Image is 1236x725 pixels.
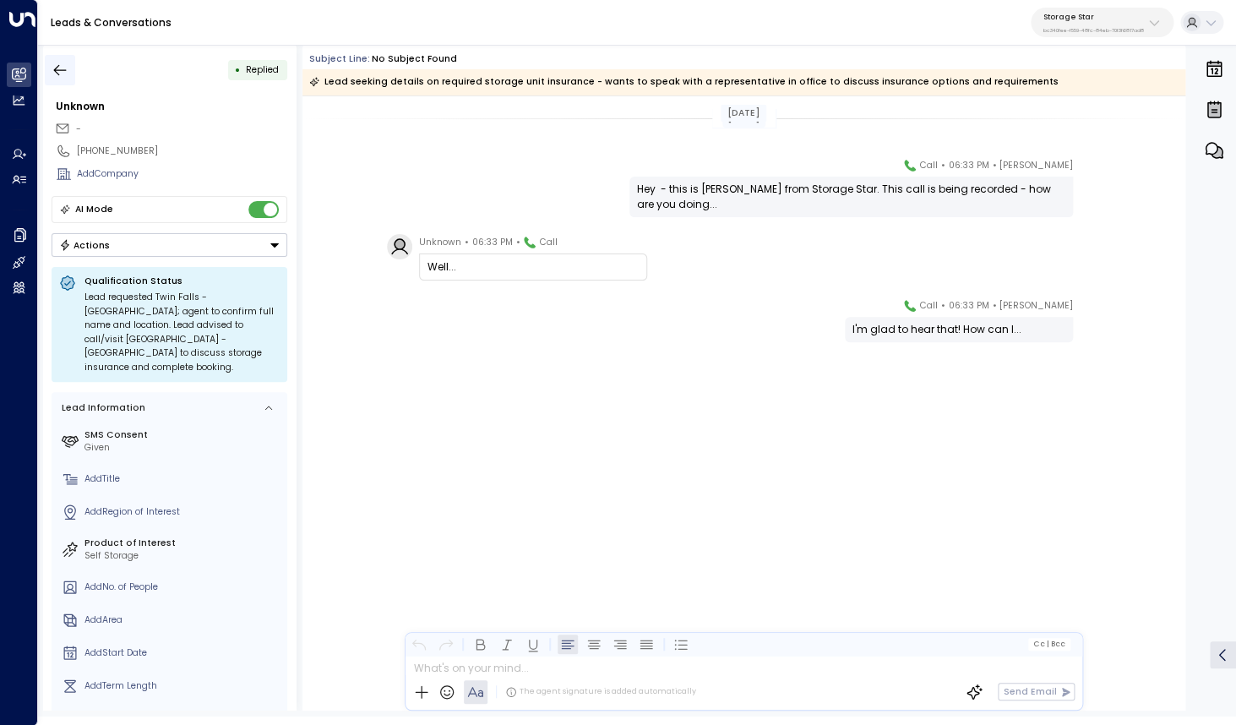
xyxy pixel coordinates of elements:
[948,297,988,314] span: 06:33 PM
[1031,8,1173,37] button: Storage Starbc340fee-f559-48fc-84eb-70f3f6817ad8
[1047,640,1049,648] span: |
[999,297,1073,314] span: [PERSON_NAME]
[372,52,457,66] div: No subject found
[75,201,113,218] div: AI Mode
[84,581,282,594] div: AddNo. of People
[77,167,287,181] div: AddCompany
[941,157,945,174] span: •
[1080,157,1105,183] img: 120_headshot.jpg
[1028,638,1070,650] button: Cc|Bcc
[76,123,81,135] span: -
[59,239,111,251] div: Actions
[852,322,1065,337] div: I'm glad to hear that! How can I...
[436,634,456,654] button: Redo
[84,505,282,519] div: AddRegion of Interest
[52,233,287,257] button: Actions
[721,105,766,122] div: [DATE]
[84,646,282,660] div: AddStart Date
[427,259,639,275] div: Well...
[465,234,469,251] span: •
[505,686,696,698] div: The agent signature is added automatically
[84,679,282,693] div: AddTerm Length
[1080,297,1105,323] img: 120_headshot.jpg
[941,297,945,314] span: •
[77,144,287,158] div: [PHONE_NUMBER]
[999,157,1073,174] span: [PERSON_NAME]
[309,52,370,65] span: Subject Line:
[52,233,287,257] div: Button group with a nested menu
[920,297,938,314] span: Call
[948,157,988,174] span: 06:33 PM
[84,291,280,374] div: Lead requested Twin Falls - [GEOGRAPHIC_DATA]; agent to confirm full name and location. Lead advi...
[540,234,558,251] span: Call
[1043,27,1144,34] p: bc340fee-f559-48fc-84eb-70f3f6817ad8
[410,634,430,654] button: Undo
[637,182,1065,212] div: Hey - this is [PERSON_NAME] from Storage Star. This call is being recorded - how are you doing...
[84,441,282,455] div: Given
[84,613,282,627] div: AddArea
[920,157,938,174] span: Call
[1033,640,1065,648] span: Cc Bcc
[992,297,996,314] span: •
[84,549,282,563] div: Self Storage
[309,74,1059,90] div: Lead seeking details on required storage unit insurance - wants to speak with a representative in...
[84,428,282,442] label: SMS Consent
[56,99,287,114] div: Unknown
[992,157,996,174] span: •
[57,401,145,415] div: Lead Information
[246,63,279,76] span: Replied
[84,472,282,486] div: AddTitle
[84,537,282,550] label: Product of Interest
[51,15,172,30] a: Leads & Conversations
[84,275,280,287] p: Qualification Status
[472,234,513,251] span: 06:33 PM
[515,234,520,251] span: •
[235,58,241,81] div: •
[1043,12,1144,22] p: Storage Star
[419,234,461,251] span: Unknown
